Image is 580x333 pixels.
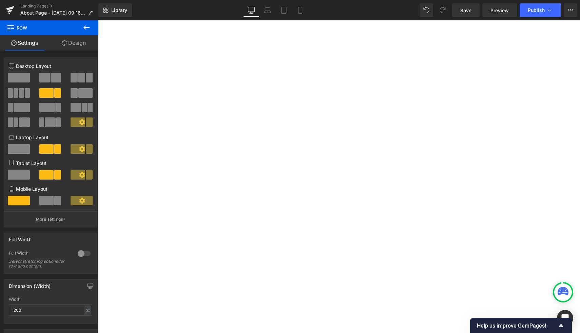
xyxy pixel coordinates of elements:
[477,322,557,329] span: Help us improve GemPages!
[20,10,85,16] span: About Page - [DATE] 09:16:26
[7,20,75,35] span: Row
[9,279,51,289] div: Dimension (Width)
[9,134,92,141] p: Laptop Layout
[564,3,577,17] button: More
[9,304,92,316] input: auto
[36,216,63,222] p: More settings
[9,233,32,242] div: Full Width
[9,297,92,302] div: Width
[9,185,92,192] p: Mobile Layout
[243,3,259,17] a: Desktop
[9,259,70,269] div: Select stretching options for row and content.
[9,62,92,70] p: Desktop Layout
[259,3,276,17] a: Laptop
[276,3,292,17] a: Tablet
[482,3,517,17] a: Preview
[9,160,92,167] p: Tablet Layout
[557,310,573,326] div: Open Intercom Messenger
[20,3,98,9] a: Landing Pages
[528,7,545,13] span: Publish
[98,3,132,17] a: New Library
[436,3,449,17] button: Redo
[111,7,127,13] span: Library
[477,321,565,330] button: Show survey - Help us improve GemPages!
[292,3,308,17] a: Mobile
[460,7,471,14] span: Save
[4,211,97,227] button: More settings
[420,3,433,17] button: Undo
[490,7,509,14] span: Preview
[9,251,71,258] div: Full Width
[520,3,561,17] button: Publish
[84,306,91,315] div: px
[49,35,98,51] a: Design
